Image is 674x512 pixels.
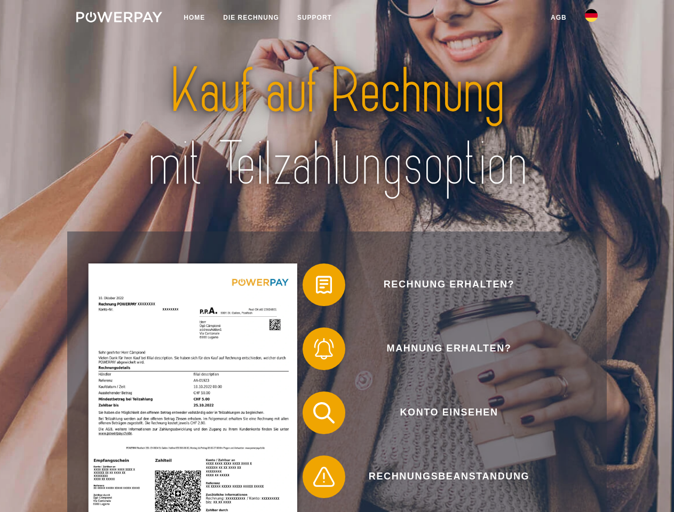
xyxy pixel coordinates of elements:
img: title-powerpay_de.svg [102,51,572,204]
button: Konto einsehen [303,391,580,434]
a: SUPPORT [288,8,341,27]
img: qb_warning.svg [311,463,337,490]
span: Rechnungsbeanstandung [318,455,580,498]
a: DIE RECHNUNG [214,8,288,27]
button: Rechnungsbeanstandung [303,455,580,498]
span: Mahnung erhalten? [318,327,580,370]
span: Konto einsehen [318,391,580,434]
img: qb_search.svg [311,399,337,426]
img: qb_bill.svg [311,271,337,298]
img: logo-powerpay-white.svg [76,12,162,22]
img: qb_bell.svg [311,335,337,362]
button: Mahnung erhalten? [303,327,580,370]
a: agb [542,8,576,27]
button: Rechnung erhalten? [303,263,580,306]
img: de [585,9,598,22]
a: Home [175,8,214,27]
span: Rechnung erhalten? [318,263,580,306]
